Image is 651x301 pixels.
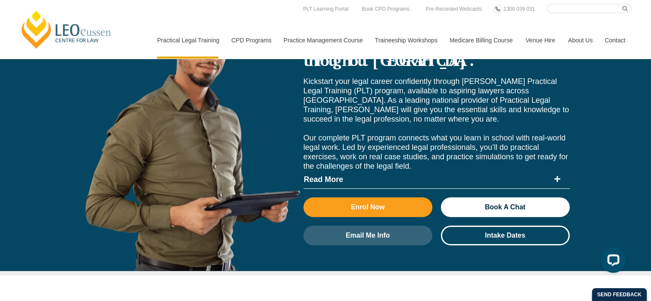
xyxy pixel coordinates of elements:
[346,232,390,239] span: Email Me Info
[443,22,519,59] a: Medicare Billing Course
[277,22,369,59] a: Practice Management Course
[369,22,443,59] a: Traineeship Workshops
[503,6,535,12] span: 1300 039 031
[598,22,632,59] a: Contact
[351,204,385,211] span: Enrol Now
[441,226,570,245] a: Intake Dates
[151,22,225,59] a: Practical Legal Training
[303,77,570,171] p: Kickstart your legal career confidently through [PERSON_NAME] Practical Legal Training (PLT) prog...
[485,232,525,239] span: Intake Dates
[360,4,411,14] a: Book CPD Programs
[424,4,484,14] a: Pre-Recorded Webcasts
[501,4,537,14] a: 1300 039 031
[303,226,432,245] a: Email Me Info
[19,9,114,50] a: [PERSON_NAME] Centre for Law
[225,22,277,59] a: CPD Programs
[485,204,526,211] span: Book A Chat
[304,176,550,183] span: Read More
[303,197,432,217] a: Enrol Now
[562,22,598,59] a: About Us
[301,4,351,14] a: PLT Learning Portal
[441,197,570,217] a: Book A Chat
[594,244,630,280] iframe: LiveChat chat widget
[519,22,562,59] a: Venue Hire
